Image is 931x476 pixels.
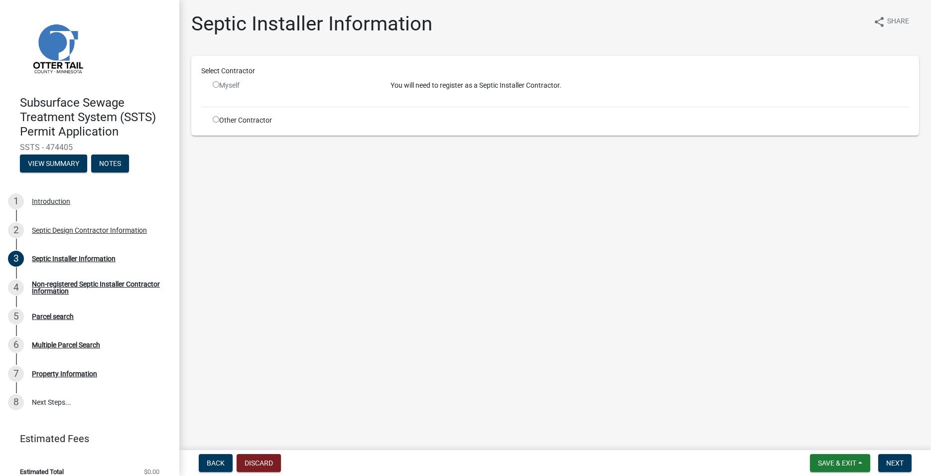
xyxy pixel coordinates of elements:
[865,12,917,31] button: shareShare
[144,469,159,475] span: $0.00
[91,160,129,168] wm-modal-confirm: Notes
[8,429,163,449] a: Estimated Fees
[887,16,909,28] span: Share
[213,80,376,91] div: Myself
[8,280,24,296] div: 4
[205,115,383,126] div: Other Contractor
[8,337,24,353] div: 6
[237,454,281,472] button: Discard
[391,80,909,91] p: You will need to register as a Septic Installer Contractor.
[32,341,100,348] div: Multiple Parcel Search
[8,222,24,238] div: 2
[818,459,856,467] span: Save & Exit
[20,96,171,139] h4: Subsurface Sewage Treatment System (SSTS) Permit Application
[8,193,24,209] div: 1
[886,459,904,467] span: Next
[20,143,159,152] span: SSTS - 474405
[207,459,225,467] span: Back
[8,366,24,382] div: 7
[32,313,74,320] div: Parcel search
[873,16,885,28] i: share
[8,251,24,267] div: 3
[32,281,163,295] div: Non-registered Septic Installer Contractor Information
[20,469,64,475] span: Estimated Total
[91,155,129,172] button: Notes
[8,309,24,324] div: 5
[8,394,24,410] div: 8
[20,155,87,172] button: View Summary
[191,12,432,36] h1: Septic Installer Information
[32,370,97,377] div: Property Information
[810,454,870,472] button: Save & Exit
[20,10,95,85] img: Otter Tail County, Minnesota
[32,227,147,234] div: Septic Design Contractor Information
[199,454,233,472] button: Back
[32,255,116,262] div: Septic Installer Information
[20,160,87,168] wm-modal-confirm: Summary
[878,454,912,472] button: Next
[194,66,917,76] div: Select Contractor
[32,198,70,205] div: Introduction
